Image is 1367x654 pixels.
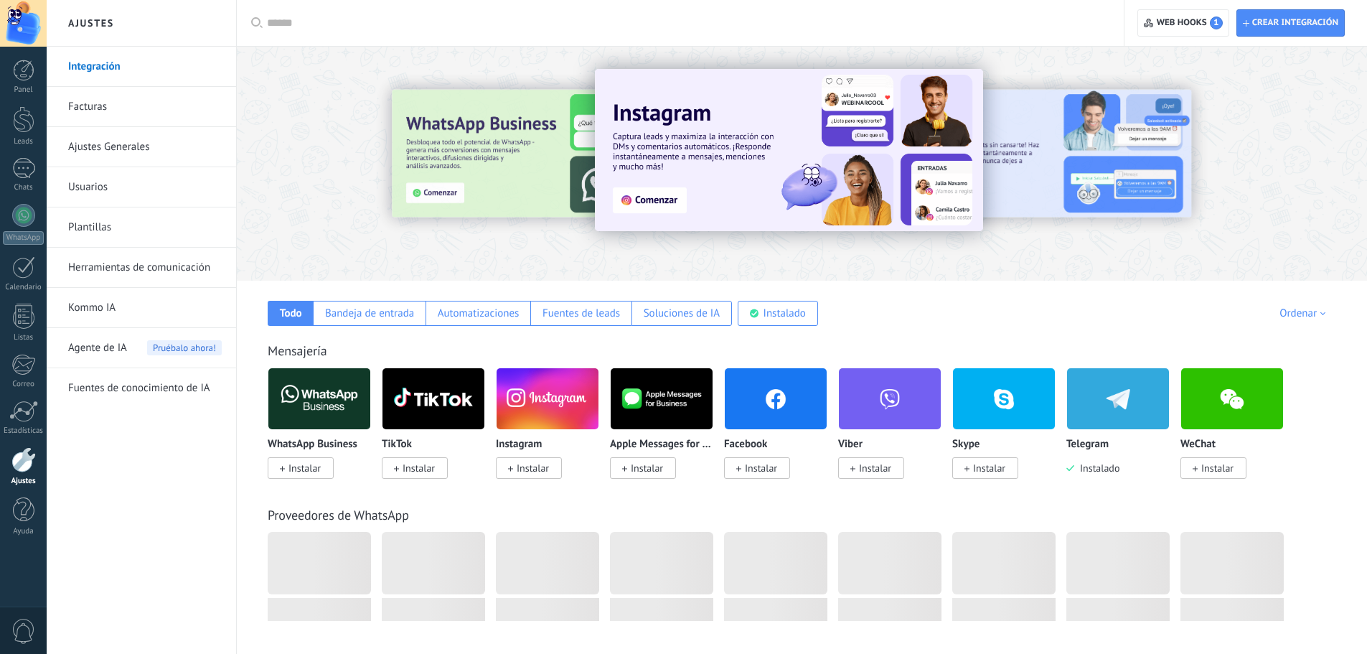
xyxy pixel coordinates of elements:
span: Web hooks [1157,17,1223,29]
p: Facebook [724,439,767,451]
a: Ajustes Generales [68,127,222,167]
div: WhatsApp [3,231,44,245]
div: Ordenar [1279,307,1330,320]
a: Plantillas [68,207,222,248]
div: Leads [3,137,44,146]
p: WeChat [1180,439,1216,451]
div: Todo [280,307,302,320]
a: Agente de IA Pruébalo ahora! [68,328,222,368]
span: Instalar [403,462,435,475]
a: Fuentes de conocimiento de IA [68,368,222,408]
span: Instalar [973,462,1005,475]
img: logo_main.png [611,364,713,434]
img: viber.png [839,364,941,434]
div: Soluciones de IA [644,307,720,320]
div: WhatsApp Business [268,368,382,496]
img: skype.png [953,364,1055,434]
div: Calendario [3,283,44,292]
span: Instalar [859,462,891,475]
span: Instalar [631,462,663,475]
img: Slide 2 [886,90,1191,218]
li: Agente de IA [47,328,236,368]
span: Instalar [1201,462,1234,475]
span: Instalar [745,462,777,475]
button: Web hooks1 [1137,9,1229,37]
img: wechat.png [1181,364,1283,434]
li: Ajustes Generales [47,127,236,167]
p: Viber [838,439,863,451]
div: TikTok [382,368,496,496]
a: Kommo IA [68,288,222,328]
img: Slide 3 [392,90,697,218]
a: Integración [68,47,222,87]
a: Proveedores de WhatsApp [268,507,409,523]
img: Slide 1 [595,69,983,231]
img: telegram.png [1067,364,1169,434]
a: Usuarios [68,167,222,207]
span: Agente de IA [68,328,127,368]
button: Crear integración [1236,9,1345,37]
img: facebook.png [725,364,827,434]
div: Automatizaciones [438,307,520,320]
img: logo_main.png [382,364,484,434]
span: Instalar [288,462,321,475]
p: WhatsApp Business [268,439,357,451]
div: Correo [3,380,44,389]
a: Facturas [68,87,222,127]
div: Instalado [764,307,806,320]
div: WeChat [1180,368,1295,496]
div: Telegram [1066,368,1180,496]
div: Apple Messages for Business [610,368,724,496]
a: Herramientas de comunicación [68,248,222,288]
span: 1 [1210,17,1223,29]
li: Usuarios [47,167,236,207]
span: Instalar [517,462,549,475]
li: Kommo IA [47,288,236,328]
div: Chats [3,183,44,192]
div: Bandeja de entrada [325,307,414,320]
span: Instalado [1074,462,1119,475]
li: Plantillas [47,207,236,248]
li: Facturas [47,87,236,127]
p: Telegram [1066,439,1109,451]
div: Instagram [496,368,610,496]
div: Estadísticas [3,426,44,436]
div: Fuentes de leads [542,307,620,320]
li: Herramientas de comunicación [47,248,236,288]
img: logo_main.png [268,364,370,434]
div: Listas [3,333,44,342]
div: Viber [838,368,952,496]
p: Apple Messages for Business [610,439,713,451]
p: Skype [952,439,980,451]
span: Crear integración [1252,17,1338,29]
p: Instagram [496,439,542,451]
li: Fuentes de conocimiento de IA [47,368,236,408]
a: Mensajería [268,342,327,359]
div: Skype [952,368,1066,496]
div: Facebook [724,368,838,496]
span: Pruébalo ahora! [147,340,222,355]
div: Panel [3,85,44,95]
div: Ajustes [3,477,44,486]
li: Integración [47,47,236,87]
p: TikTok [382,439,412,451]
div: Ayuda [3,527,44,536]
img: instagram.png [497,364,598,434]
